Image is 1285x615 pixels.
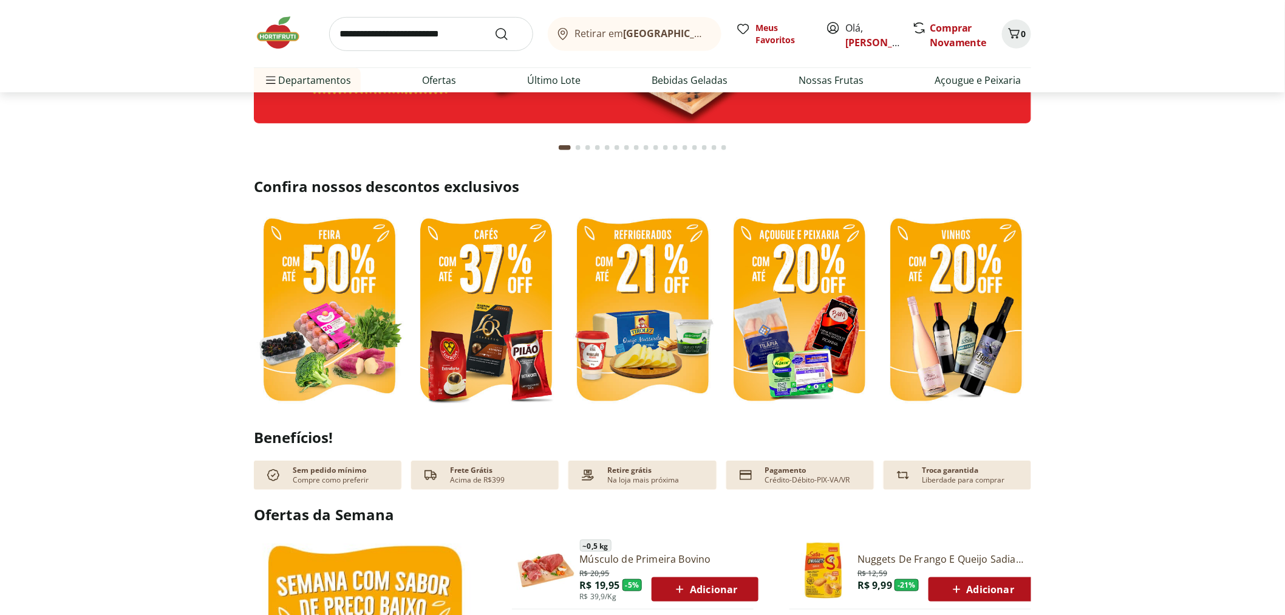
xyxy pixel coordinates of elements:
[857,566,887,579] span: R$ 12,59
[794,541,853,600] img: Nuggets de Frango e Queijo Sadia 300g
[421,466,440,485] img: truck
[602,133,612,162] button: Go to page 5 from fs-carousel
[1002,19,1031,49] button: Carrinho
[690,133,700,162] button: Go to page 14 from fs-carousel
[641,133,651,162] button: Go to page 9 from fs-carousel
[845,21,899,50] span: Olá,
[724,211,874,412] img: resfriados
[607,466,652,475] p: Retire grátis
[254,504,1031,525] h2: Ofertas da Semana
[929,577,1035,602] button: Adicionar
[709,133,719,162] button: Go to page 16 from fs-carousel
[567,211,718,412] img: refrigerados
[612,133,622,162] button: Go to page 6 from fs-carousel
[765,466,806,475] p: Pagamento
[254,15,315,51] img: Hortifruti
[580,566,610,579] span: R$ 20,95
[607,475,679,485] p: Na loja mais próxima
[264,466,283,485] img: check
[632,133,641,162] button: Go to page 8 from fs-carousel
[765,475,850,485] p: Crédito-Débito-PIX-VA/VR
[736,22,811,46] a: Meus Favoritos
[580,540,612,552] span: ~ 0,5 kg
[580,592,617,602] span: R$ 39,9/Kg
[578,466,598,485] img: payment
[755,22,811,46] span: Meus Favoritos
[922,475,1005,485] p: Liberdade para comprar
[264,66,351,95] span: Departamentos
[949,582,1014,597] span: Adicionar
[573,133,583,162] button: Go to page 2 from fs-carousel
[580,552,758,566] a: Músculo de Primeira Bovino
[622,579,642,591] span: - 5 %
[652,577,758,602] button: Adicionar
[450,475,505,485] p: Acima de R$399
[293,466,366,475] p: Sem pedido mínimo
[556,133,573,162] button: Current page from fs-carousel
[254,177,1031,196] h2: Confira nossos descontos exclusivos
[857,579,892,592] span: R$ 9,99
[799,73,864,88] a: Nossas Frutas
[624,27,828,40] b: [GEOGRAPHIC_DATA]/[GEOGRAPHIC_DATA]
[517,541,575,600] img: Músculo de Primeira Bovino
[254,211,404,412] img: feira
[700,133,709,162] button: Go to page 15 from fs-carousel
[719,133,729,162] button: Go to page 17 from fs-carousel
[411,211,561,412] img: café
[680,133,690,162] button: Go to page 13 from fs-carousel
[293,475,369,485] p: Compre como preferir
[422,73,456,88] a: Ofertas
[548,17,721,51] button: Retirar em[GEOGRAPHIC_DATA]/[GEOGRAPHIC_DATA]
[672,582,737,597] span: Adicionar
[450,466,493,475] p: Frete Grátis
[857,552,1035,566] a: Nuggets De Frango E Queijo Sadia 300G
[583,133,593,162] button: Go to page 3 from fs-carousel
[881,211,1031,412] img: vinhos
[254,429,1031,446] h2: Benefícios!
[651,133,661,162] button: Go to page 10 from fs-carousel
[527,73,581,88] a: Último Lote
[575,28,709,39] span: Retirar em
[329,17,533,51] input: search
[893,466,913,485] img: Devolução
[1021,28,1026,40] span: 0
[670,133,680,162] button: Go to page 12 from fs-carousel
[930,21,987,49] a: Comprar Novamente
[580,579,620,592] span: R$ 19,95
[264,66,278,95] button: Menu
[661,133,670,162] button: Go to page 11 from fs-carousel
[593,133,602,162] button: Go to page 4 from fs-carousel
[895,579,919,591] span: - 21 %
[494,27,523,41] button: Submit Search
[845,36,924,49] a: [PERSON_NAME]
[922,466,979,475] p: Troca garantida
[652,73,728,88] a: Bebidas Geladas
[736,466,755,485] img: card
[622,133,632,162] button: Go to page 7 from fs-carousel
[935,73,1021,88] a: Açougue e Peixaria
